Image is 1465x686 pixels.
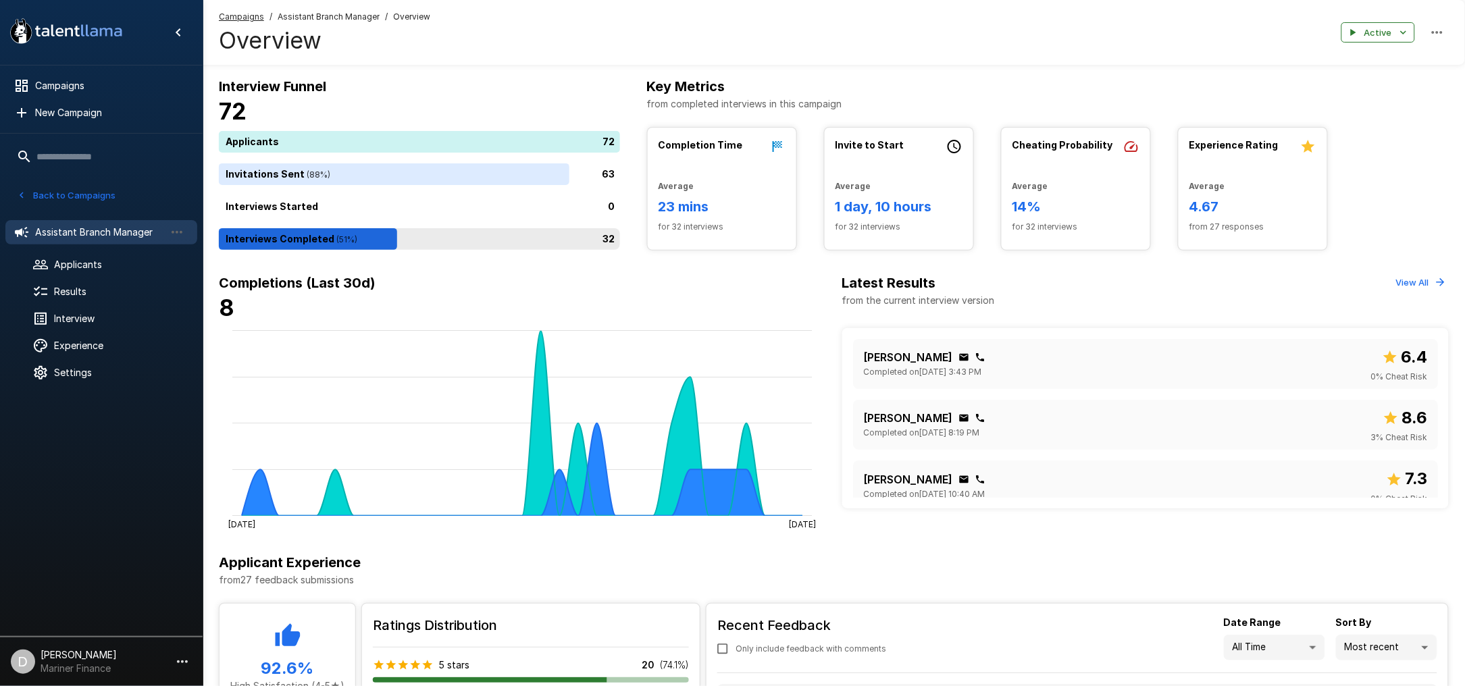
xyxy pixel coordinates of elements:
[219,573,1449,587] p: from 27 feedback submissions
[1401,347,1427,367] b: 6.4
[219,294,234,321] b: 8
[864,349,953,365] p: [PERSON_NAME]
[219,97,247,125] b: 72
[958,352,969,363] div: Click to copy
[1370,370,1427,384] span: 0 % Cheat Risk
[1012,220,1139,234] span: for 32 interviews
[1370,492,1427,506] span: 0 % Cheat Risk
[602,167,615,182] p: 63
[609,200,615,214] p: 0
[1012,196,1139,217] h6: 14%
[660,658,689,672] p: ( 74.1 %)
[975,474,985,485] div: Click to copy
[836,181,871,191] b: Average
[1224,616,1281,628] b: Date Range
[1341,22,1415,43] button: Active
[975,413,985,423] div: Click to copy
[659,220,786,234] span: for 32 interviews
[958,413,969,423] div: Click to copy
[439,658,469,672] p: 5 stars
[864,487,985,501] span: Completed on [DATE] 10:40 AM
[1012,181,1048,191] b: Average
[642,658,654,672] p: 20
[836,196,962,217] h6: 1 day, 10 hours
[373,614,689,636] h6: Ratings Distribution
[647,78,725,95] b: Key Metrics
[1393,272,1449,293] button: View All
[659,139,743,151] b: Completion Time
[717,614,897,636] h6: Recent Feedback
[836,220,962,234] span: for 32 interviews
[864,410,953,426] p: [PERSON_NAME]
[842,294,995,307] p: from the current interview version
[219,554,361,571] b: Applicant Experience
[1370,431,1427,444] span: 3 % Cheat Risk
[1402,408,1427,427] b: 8.6
[219,11,264,22] u: Campaigns
[1224,635,1325,660] div: All Time
[864,471,953,487] p: [PERSON_NAME]
[1336,635,1437,660] div: Most recent
[789,519,816,529] tspan: [DATE]
[385,10,388,24] span: /
[1383,405,1427,431] span: Overall score out of 10
[659,181,694,191] b: Average
[736,642,886,656] span: Only include feedback with comments
[1386,466,1427,492] span: Overall score out of 10
[1012,139,1113,151] b: Cheating Probability
[975,352,985,363] div: Click to copy
[219,275,376,291] b: Completions (Last 30d)
[1336,616,1372,628] b: Sort By
[836,139,904,151] b: Invite to Start
[659,196,786,217] h6: 23 mins
[864,426,980,440] span: Completed on [DATE] 8:19 PM
[1189,139,1279,151] b: Experience Rating
[219,78,326,95] b: Interview Funnel
[842,275,936,291] b: Latest Results
[278,10,380,24] span: Assistant Branch Manager
[647,97,1449,111] p: from completed interviews in this campaign
[1189,181,1225,191] b: Average
[958,474,969,485] div: Click to copy
[228,519,255,529] tspan: [DATE]
[219,26,430,55] h4: Overview
[864,365,982,379] span: Completed on [DATE] 3:43 PM
[1189,196,1316,217] h6: 4.67
[1405,469,1427,488] b: 7.3
[603,135,615,149] p: 72
[1382,344,1427,370] span: Overall score out of 10
[603,232,615,246] p: 32
[230,658,344,679] h5: 92.6 %
[393,10,430,24] span: Overview
[269,10,272,24] span: /
[1189,220,1316,234] span: from 27 responses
